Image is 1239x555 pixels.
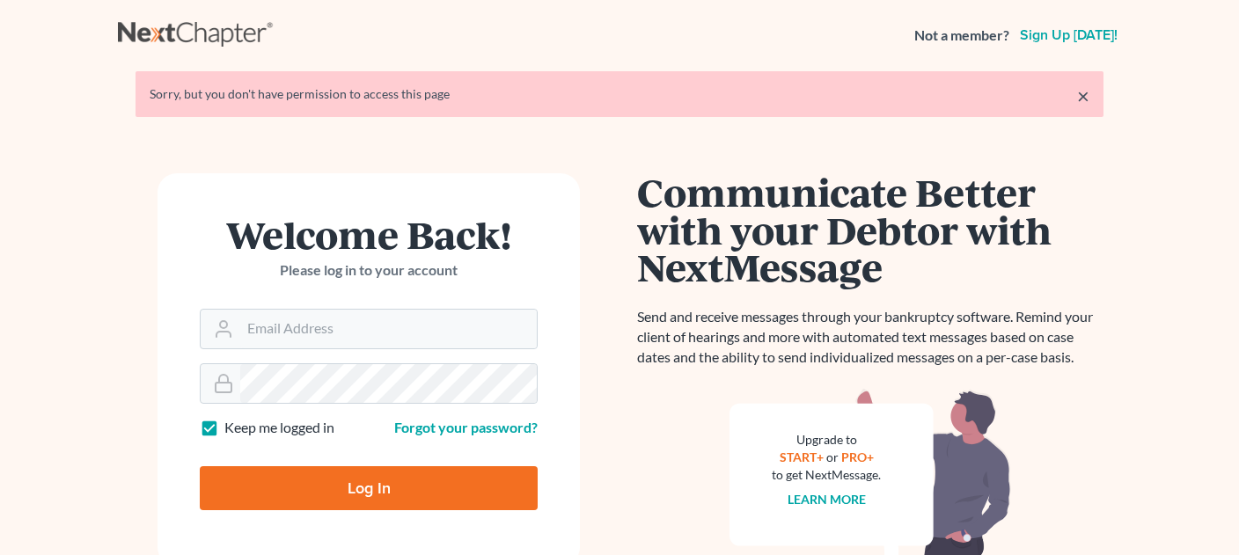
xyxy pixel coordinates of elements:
[637,173,1103,286] h1: Communicate Better with your Debtor with NextMessage
[637,307,1103,368] p: Send and receive messages through your bankruptcy software. Remind your client of hearings and mo...
[841,449,874,464] a: PRO+
[394,419,538,435] a: Forgot your password?
[240,310,537,348] input: Email Address
[224,418,334,438] label: Keep me logged in
[200,215,538,253] h1: Welcome Back!
[200,466,538,510] input: Log In
[150,85,1089,103] div: Sorry, but you don't have permission to access this page
[826,449,839,464] span: or
[772,466,881,484] div: to get NextMessage.
[788,492,866,507] a: Learn more
[914,26,1009,46] strong: Not a member?
[780,449,824,464] a: START+
[772,431,881,449] div: Upgrade to
[1077,85,1089,106] a: ×
[200,260,538,281] p: Please log in to your account
[1016,28,1121,42] a: Sign up [DATE]!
